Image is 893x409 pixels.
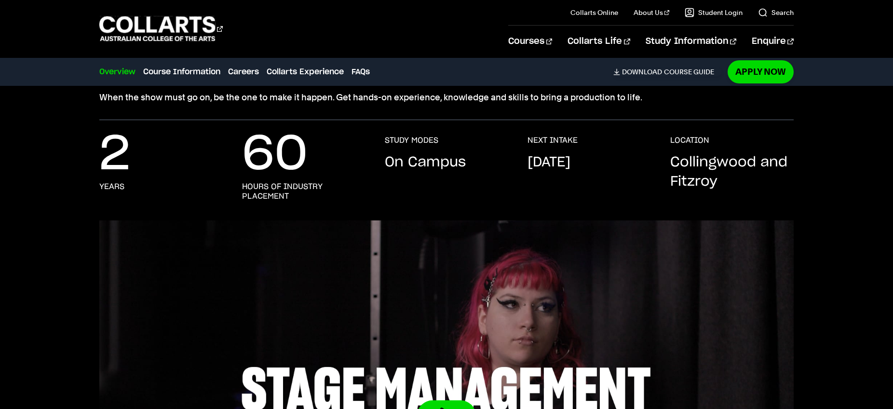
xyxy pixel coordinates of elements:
[634,8,669,17] a: About Us
[570,8,618,17] a: Collarts Online
[613,68,722,76] a: DownloadCourse Guide
[99,91,794,104] p: When the show must go on, be the one to make it happen. Get hands-on experience, knowledge and sk...
[385,153,466,172] p: On Campus
[242,136,308,174] p: 60
[242,182,365,201] h3: hours of industry placement
[99,66,135,78] a: Overview
[143,66,220,78] a: Course Information
[352,66,370,78] a: FAQs
[508,26,552,57] a: Courses
[728,60,794,83] a: Apply Now
[385,136,438,145] h3: STUDY MODES
[568,26,630,57] a: Collarts Life
[685,8,743,17] a: Student Login
[528,136,578,145] h3: NEXT INTAKE
[99,136,130,174] p: 2
[752,26,794,57] a: Enquire
[228,66,259,78] a: Careers
[670,153,794,191] p: Collingwood and Fitzroy
[99,15,223,42] div: Go to homepage
[99,182,124,191] h3: years
[622,68,662,76] span: Download
[646,26,736,57] a: Study Information
[267,66,344,78] a: Collarts Experience
[528,153,570,172] p: [DATE]
[670,136,709,145] h3: LOCATION
[758,8,794,17] a: Search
